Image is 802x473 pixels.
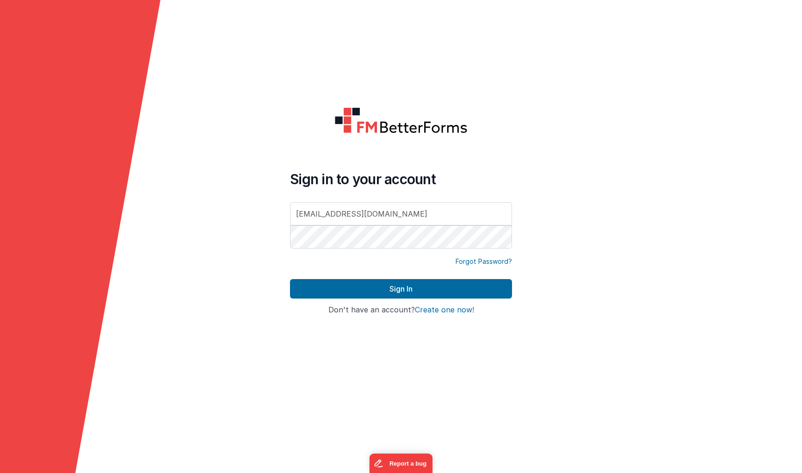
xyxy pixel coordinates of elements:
a: Forgot Password? [456,257,512,266]
iframe: Marker.io feedback button [370,454,433,473]
h4: Sign in to your account [290,171,512,187]
button: Sign In [290,279,512,299]
h4: Don't have an account? [290,306,512,314]
button: Create one now! [415,306,474,314]
input: Email Address [290,202,512,225]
